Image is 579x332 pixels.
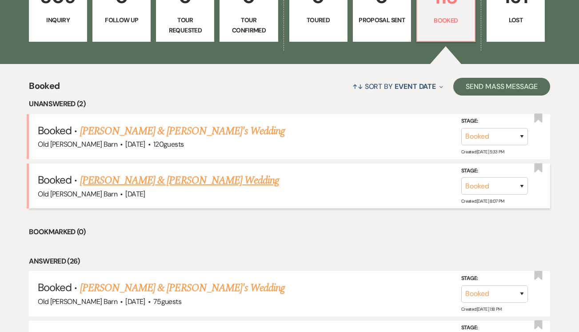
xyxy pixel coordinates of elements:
[492,15,539,25] p: Lost
[125,189,145,199] span: [DATE]
[29,98,550,110] li: Unanswered (2)
[29,226,550,238] li: Bookmarked (0)
[38,173,72,187] span: Booked
[35,15,81,25] p: Inquiry
[38,297,117,306] span: Old [PERSON_NAME] Barn
[98,15,145,25] p: Follow Up
[38,189,117,199] span: Old [PERSON_NAME] Barn
[461,274,528,284] label: Stage:
[349,75,447,98] button: Sort By Event Date
[125,297,145,306] span: [DATE]
[395,82,436,91] span: Event Date
[461,198,504,204] span: Created: [DATE] 8:07 PM
[80,172,279,188] a: [PERSON_NAME] & [PERSON_NAME] Wedding
[461,149,504,155] span: Created: [DATE] 5:33 PM
[461,166,528,176] label: Stage:
[153,140,184,149] span: 120 guests
[38,124,72,137] span: Booked
[153,297,181,306] span: 75 guests
[38,280,72,294] span: Booked
[225,15,272,35] p: Tour Confirmed
[162,15,208,35] p: Tour Requested
[80,280,285,296] a: [PERSON_NAME] & [PERSON_NAME]'s Wedding
[125,140,145,149] span: [DATE]
[295,15,342,25] p: Toured
[80,123,285,139] a: [PERSON_NAME] & [PERSON_NAME]'s Wedding
[29,256,550,267] li: Answered (26)
[29,79,60,98] span: Booked
[359,15,405,25] p: Proposal Sent
[38,140,117,149] span: Old [PERSON_NAME] Barn
[352,82,363,91] span: ↑↓
[461,116,528,126] label: Stage:
[461,306,502,312] span: Created: [DATE] 1:18 PM
[423,16,469,25] p: Booked
[453,78,550,96] button: Send Mass Message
